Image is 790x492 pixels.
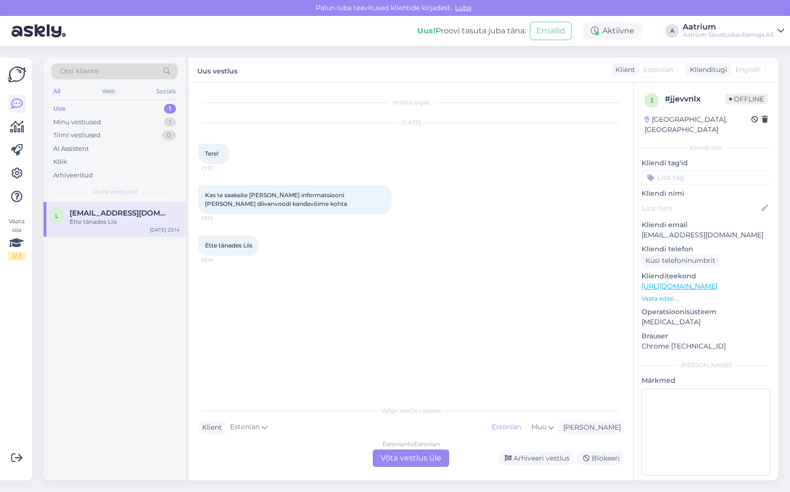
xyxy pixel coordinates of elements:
span: l [55,212,59,219]
div: [DATE] [198,118,624,127]
div: Aatrium [683,23,774,31]
div: Kliendi info [642,144,771,152]
div: A [665,24,679,38]
span: Ette tänades Liis [205,242,252,249]
a: AatriumAatrium Sisustuskaubamaja AS [683,23,784,39]
div: Blokeeri [577,452,624,465]
div: Estonian [487,420,526,434]
span: Offline [725,94,768,104]
div: 0 [162,130,176,140]
div: 1 [164,117,176,127]
label: Uus vestlus [197,63,237,76]
div: Valige keel ja vastake [198,406,624,415]
div: Küsi telefoninumbrit [642,254,719,267]
div: AI Assistent [53,144,89,154]
div: Aktiivne [583,22,642,40]
span: English [735,65,761,75]
div: Socials [154,85,178,98]
div: Klient [612,65,635,75]
span: Estonian [644,65,673,75]
a: [URL][DOMAIN_NAME] [642,282,717,290]
div: Minu vestlused [53,117,101,127]
span: Kas te saaksite [PERSON_NAME] informatsiooni [PERSON_NAME] diivanvoodi kandevõime kohta [205,191,347,207]
div: Arhiveeritud [53,171,93,180]
div: 1 [164,104,176,114]
p: [EMAIL_ADDRESS][DOMAIN_NAME] [642,230,771,240]
div: Tiimi vestlused [53,130,101,140]
div: 2 / 3 [8,252,25,260]
p: Märkmed [642,376,771,386]
div: # jjevvnlx [665,93,725,105]
div: [PERSON_NAME] [642,361,771,370]
img: Askly Logo [8,65,26,84]
span: Muu [531,422,546,431]
div: Ette tänades Liis [70,217,180,226]
input: Lisa tag [642,170,771,185]
div: Vestlus algas [198,98,624,107]
p: Operatsioonisüsteem [642,307,771,317]
div: Uus [53,104,66,114]
b: Uus! [417,26,436,35]
span: Otsi kliente [60,66,99,76]
span: Tere! [205,150,219,157]
div: Vaata siia [8,217,25,260]
p: Vaata edasi ... [642,294,771,303]
div: [GEOGRAPHIC_DATA], [GEOGRAPHIC_DATA] [644,115,751,135]
button: Emailid [530,22,571,40]
p: Chrome [TECHNICAL_ID] [642,341,771,351]
div: [PERSON_NAME] [559,422,621,433]
input: Lisa nimi [642,203,760,214]
div: Proovi tasuta juba täna: [417,25,526,37]
div: Web [100,85,117,98]
span: Luba [452,3,474,12]
span: 23:14 [201,256,237,263]
p: Kliendi tag'id [642,158,771,168]
p: Kliendi telefon [642,244,771,254]
p: Klienditeekond [642,271,771,281]
div: [DATE] 23:14 [150,226,180,233]
p: Brauser [642,331,771,341]
span: liismoora96@gmail.com [70,209,170,217]
div: All [51,85,62,98]
div: Kõik [53,157,67,167]
span: Estonian [230,422,260,433]
div: Klient [198,422,222,433]
p: Kliendi nimi [642,188,771,199]
div: Estonian to Estonian [382,440,440,449]
span: 23:13 [201,215,237,222]
span: Uued vestlused [92,188,137,196]
span: j [650,97,653,104]
div: Klienditugi [686,65,727,75]
span: 23:12 [201,164,237,172]
p: [MEDICAL_DATA] [642,317,771,327]
div: Arhiveeri vestlus [499,452,573,465]
div: Võta vestlus üle [373,449,449,467]
p: Kliendi email [642,220,771,230]
div: Aatrium Sisustuskaubamaja AS [683,31,774,39]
